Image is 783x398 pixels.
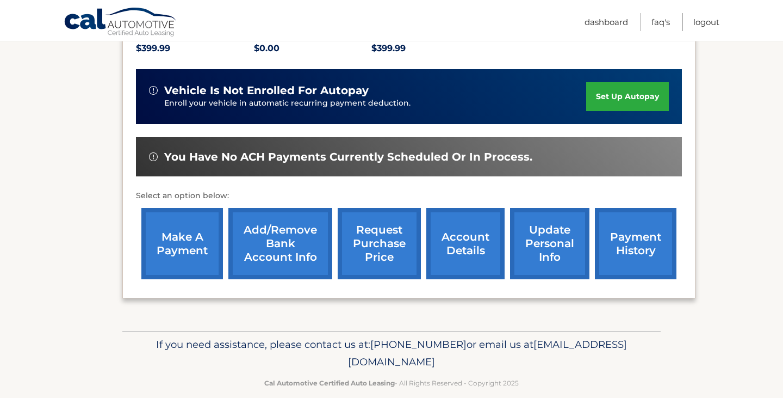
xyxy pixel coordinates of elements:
[149,152,158,161] img: alert-white.svg
[651,13,670,31] a: FAQ's
[228,208,332,279] a: Add/Remove bank account info
[595,208,676,279] a: payment history
[693,13,719,31] a: Logout
[129,377,654,389] p: - All Rights Reserved - Copyright 2025
[348,338,627,368] span: [EMAIL_ADDRESS][DOMAIN_NAME]
[136,41,254,56] p: $399.99
[338,208,421,279] a: request purchase price
[426,208,505,279] a: account details
[164,84,369,97] span: vehicle is not enrolled for autopay
[64,7,178,39] a: Cal Automotive
[129,336,654,371] p: If you need assistance, please contact us at: or email us at
[149,86,158,95] img: alert-white.svg
[585,13,628,31] a: Dashboard
[264,379,395,387] strong: Cal Automotive Certified Auto Leasing
[254,41,372,56] p: $0.00
[141,208,223,279] a: make a payment
[510,208,589,279] a: update personal info
[586,82,669,111] a: set up autopay
[371,41,489,56] p: $399.99
[136,189,682,203] p: Select an option below:
[164,97,586,109] p: Enroll your vehicle in automatic recurring payment deduction.
[164,150,532,164] span: You have no ACH payments currently scheduled or in process.
[370,338,467,351] span: [PHONE_NUMBER]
